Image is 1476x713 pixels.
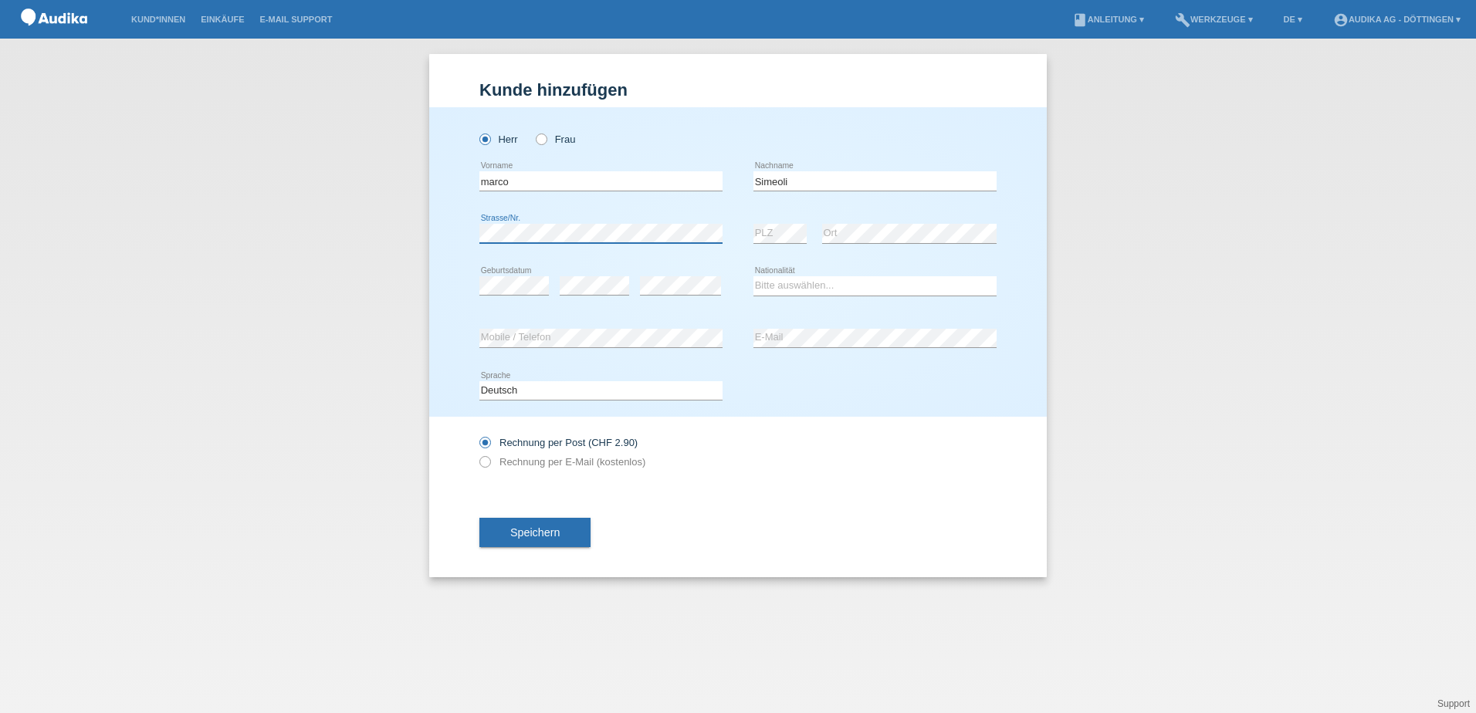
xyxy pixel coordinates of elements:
[1437,698,1470,709] a: Support
[124,15,193,24] a: Kund*innen
[1325,15,1468,24] a: account_circleAudika AG - Döttingen ▾
[536,133,575,145] label: Frau
[193,15,252,24] a: Einkäufe
[479,133,518,145] label: Herr
[1333,12,1349,28] i: account_circle
[479,456,645,468] label: Rechnung per E-Mail (kostenlos)
[1276,15,1310,24] a: DE ▾
[536,133,546,144] input: Frau
[1065,15,1152,24] a: bookAnleitung ▾
[479,456,489,475] input: Rechnung per E-Mail (kostenlos)
[1167,15,1261,24] a: buildWerkzeuge ▾
[479,518,591,547] button: Speichern
[479,437,638,448] label: Rechnung per Post (CHF 2.90)
[1175,12,1190,28] i: build
[479,437,489,456] input: Rechnung per Post (CHF 2.90)
[479,80,997,100] h1: Kunde hinzufügen
[252,15,340,24] a: E-Mail Support
[479,133,489,144] input: Herr
[510,526,560,539] span: Speichern
[15,30,93,42] a: POS — MF Group
[1072,12,1088,28] i: book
